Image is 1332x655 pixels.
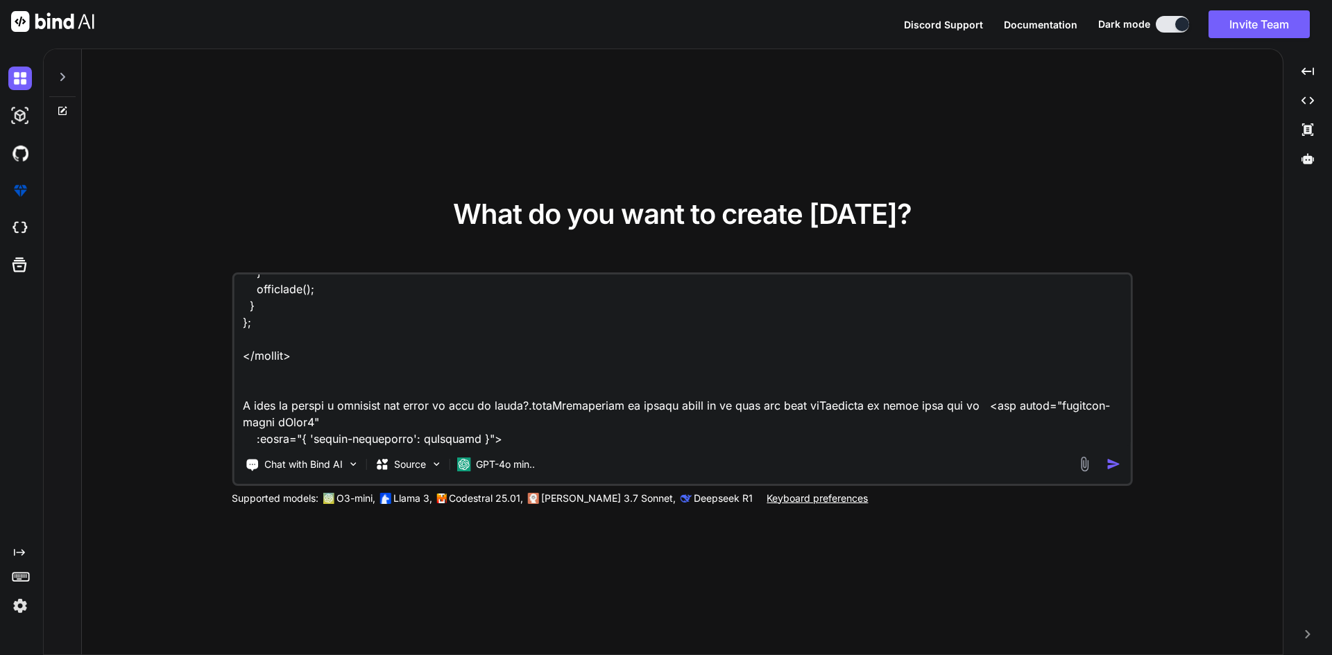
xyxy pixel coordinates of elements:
[8,594,32,618] img: settings
[394,457,426,471] p: Source
[449,491,523,505] p: Codestral 25.01,
[1098,17,1150,31] span: Dark mode
[767,491,868,505] p: Keyboard preferences
[8,179,32,202] img: premium
[234,274,1131,446] textarea: <loremips> <dol sitam="consecte-adipi eLits1" :doeiu="{ 'tempor-incididunt': utLaboree }"> <dol m...
[323,493,334,504] img: GPT-4
[680,493,691,504] img: claude
[453,197,912,231] span: What do you want to create [DATE]?
[476,457,535,471] p: GPT-4o min..
[264,457,343,471] p: Chat with Bind AI
[1004,19,1077,30] span: Documentation
[232,491,318,505] p: Supported models:
[393,491,432,505] p: Llama 3,
[904,19,983,30] span: Discord Support
[8,67,32,90] img: darkChat
[379,493,391,504] img: Llama2
[8,104,32,128] img: darkAi-studio
[347,458,359,470] img: Pick Tools
[1107,457,1121,471] img: icon
[694,491,753,505] p: Deepseek R1
[1077,456,1093,472] img: attachment
[336,491,375,505] p: O3-mini,
[8,141,32,165] img: githubDark
[436,494,446,503] img: Mistral-AI
[541,491,676,505] p: [PERSON_NAME] 3.7 Sonnet,
[904,17,983,32] button: Discord Support
[1209,10,1310,38] button: Invite Team
[8,216,32,240] img: cloudideIcon
[456,457,470,471] img: GPT-4o mini
[1004,17,1077,32] button: Documentation
[430,458,442,470] img: Pick Models
[527,493,538,504] img: claude
[11,11,94,32] img: Bind AI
